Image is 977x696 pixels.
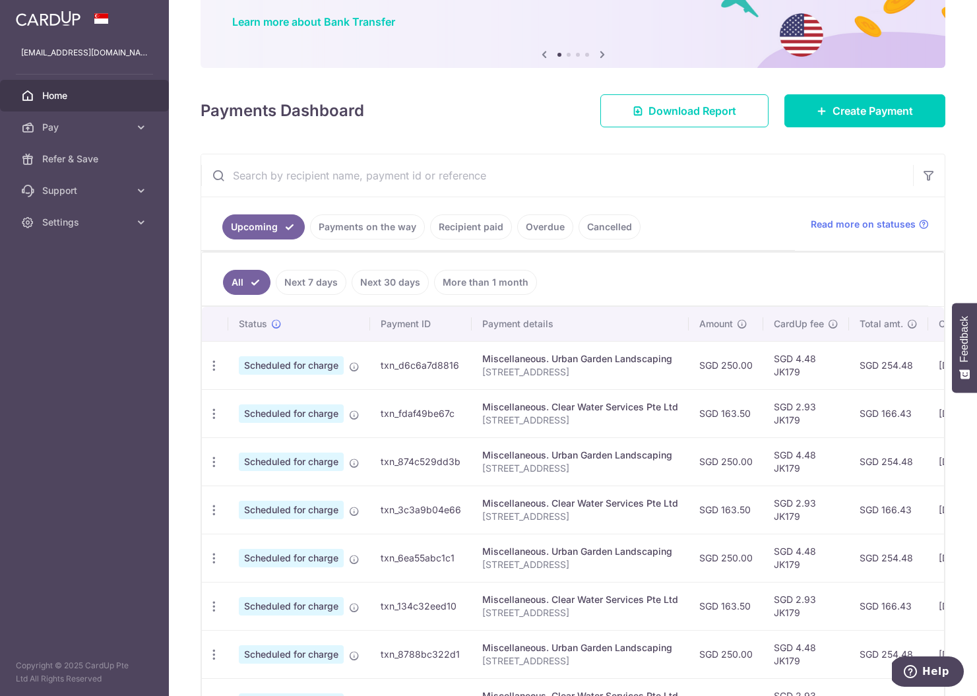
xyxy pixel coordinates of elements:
a: Learn more about Bank Transfer [232,15,395,28]
span: CardUp fee [774,317,824,331]
span: Total amt. [860,317,903,331]
button: Feedback - Show survey [952,303,977,393]
span: Support [42,184,129,197]
span: Scheduled for charge [239,356,344,375]
a: Payments on the way [310,214,425,239]
span: Read more on statuses [811,218,916,231]
td: SGD 254.48 [849,341,928,389]
td: SGD 4.48 JK179 [763,437,849,486]
p: [STREET_ADDRESS] [482,606,678,619]
div: Miscellaneous. Urban Garden Landscaping [482,545,678,558]
td: SGD 166.43 [849,486,928,534]
td: SGD 254.48 [849,437,928,486]
a: Next 30 days [352,270,429,295]
td: SGD 2.93 JK179 [763,389,849,437]
span: Settings [42,216,129,229]
td: SGD 254.48 [849,534,928,582]
p: [STREET_ADDRESS] [482,510,678,523]
td: SGD 163.50 [689,582,763,630]
p: [EMAIL_ADDRESS][DOMAIN_NAME] [21,46,148,59]
td: txn_6ea55abc1c1 [370,534,472,582]
span: Create Payment [833,103,913,119]
span: Feedback [959,316,970,362]
td: SGD 4.48 JK179 [763,534,849,582]
td: SGD 166.43 [849,389,928,437]
p: [STREET_ADDRESS] [482,462,678,475]
a: Download Report [600,94,769,127]
td: txn_134c32eed10 [370,582,472,630]
p: [STREET_ADDRESS] [482,414,678,427]
td: SGD 166.43 [849,582,928,630]
a: Cancelled [579,214,641,239]
p: [STREET_ADDRESS] [482,365,678,379]
a: Read more on statuses [811,218,929,231]
td: txn_874c529dd3b [370,437,472,486]
span: Scheduled for charge [239,645,344,664]
td: txn_fdaf49be67c [370,389,472,437]
td: txn_3c3a9b04e66 [370,486,472,534]
div: Miscellaneous. Urban Garden Landscaping [482,641,678,654]
td: SGD 4.48 JK179 [763,630,849,678]
div: Miscellaneous. Urban Garden Landscaping [482,449,678,462]
div: Miscellaneous. Clear Water Services Pte Ltd [482,593,678,606]
span: Scheduled for charge [239,597,344,616]
td: txn_8788bc322d1 [370,630,472,678]
span: Scheduled for charge [239,453,344,471]
td: SGD 2.93 JK179 [763,582,849,630]
a: Upcoming [222,214,305,239]
td: SGD 250.00 [689,437,763,486]
td: SGD 4.48 JK179 [763,341,849,389]
td: SGD 163.50 [689,389,763,437]
iframe: Opens a widget where you can find more information [892,656,964,689]
div: Miscellaneous. Clear Water Services Pte Ltd [482,497,678,510]
p: [STREET_ADDRESS] [482,558,678,571]
td: SGD 2.93 JK179 [763,486,849,534]
td: txn_d6c6a7d8816 [370,341,472,389]
span: Amount [699,317,733,331]
img: CardUp [16,11,80,26]
input: Search by recipient name, payment id or reference [201,154,913,197]
th: Payment ID [370,307,472,341]
span: Status [239,317,267,331]
span: Scheduled for charge [239,549,344,567]
div: Miscellaneous. Clear Water Services Pte Ltd [482,400,678,414]
span: Scheduled for charge [239,404,344,423]
h4: Payments Dashboard [201,99,364,123]
p: [STREET_ADDRESS] [482,654,678,668]
td: SGD 250.00 [689,630,763,678]
td: SGD 163.50 [689,486,763,534]
td: SGD 250.00 [689,341,763,389]
a: More than 1 month [434,270,537,295]
a: Create Payment [784,94,945,127]
span: Refer & Save [42,152,129,166]
span: Pay [42,121,129,134]
td: SGD 254.48 [849,630,928,678]
div: Miscellaneous. Urban Garden Landscaping [482,352,678,365]
a: Next 7 days [276,270,346,295]
a: All [223,270,270,295]
span: Scheduled for charge [239,501,344,519]
span: Home [42,89,129,102]
a: Recipient paid [430,214,512,239]
td: SGD 250.00 [689,534,763,582]
th: Payment details [472,307,689,341]
span: Download Report [648,103,736,119]
a: Overdue [517,214,573,239]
